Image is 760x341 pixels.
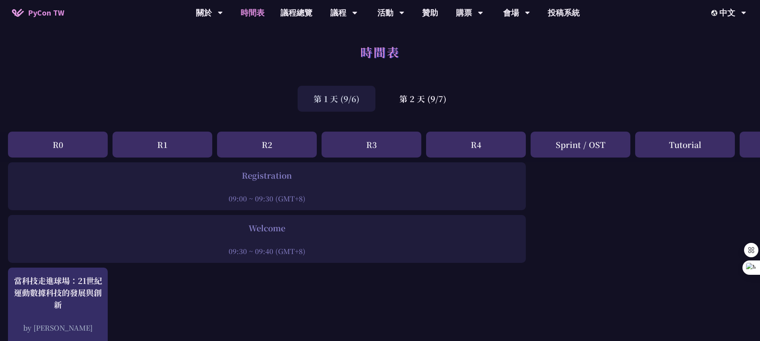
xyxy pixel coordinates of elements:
div: Tutorial [635,132,735,158]
div: by [PERSON_NAME] [12,323,104,333]
div: R1 [113,132,212,158]
div: R3 [322,132,421,158]
div: 09:30 ~ 09:40 (GMT+8) [12,246,522,256]
div: 第 2 天 (9/7) [383,86,462,112]
span: PyCon TW [28,7,64,19]
a: PyCon TW [4,3,72,23]
h1: 時間表 [360,40,400,64]
div: Sprint / OST [531,132,630,158]
div: 第 1 天 (9/6) [298,86,375,112]
img: Home icon of PyCon TW 2025 [12,9,24,17]
div: Registration [12,170,522,181]
div: 09:00 ~ 09:30 (GMT+8) [12,193,522,203]
div: R4 [426,132,526,158]
div: R0 [8,132,108,158]
div: 當科技走進球場：21世紀運動數據科技的發展與創新 [12,275,104,311]
div: Welcome [12,222,522,234]
div: R2 [217,132,317,158]
img: Locale Icon [711,10,719,16]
